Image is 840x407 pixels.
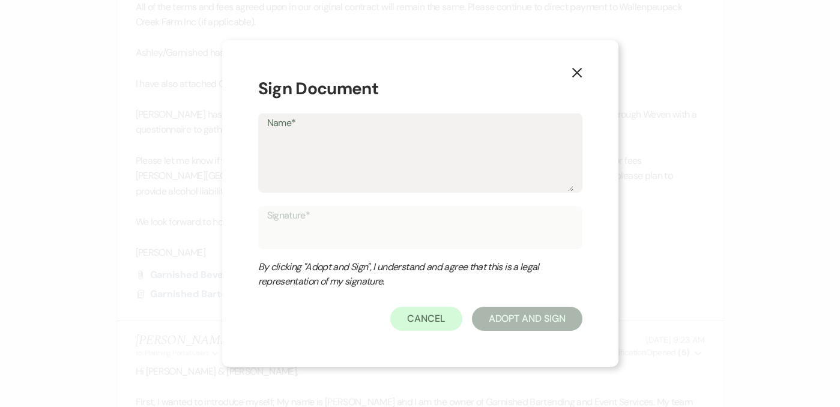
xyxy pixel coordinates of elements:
[390,307,462,331] button: Cancel
[258,76,582,101] h1: Sign Document
[267,115,573,132] label: Name*
[258,260,558,289] div: By clicking "Adopt and Sign", I understand and agree that this is a legal representation of my si...
[267,207,573,225] label: Signature*
[472,307,582,331] button: Adopt And Sign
